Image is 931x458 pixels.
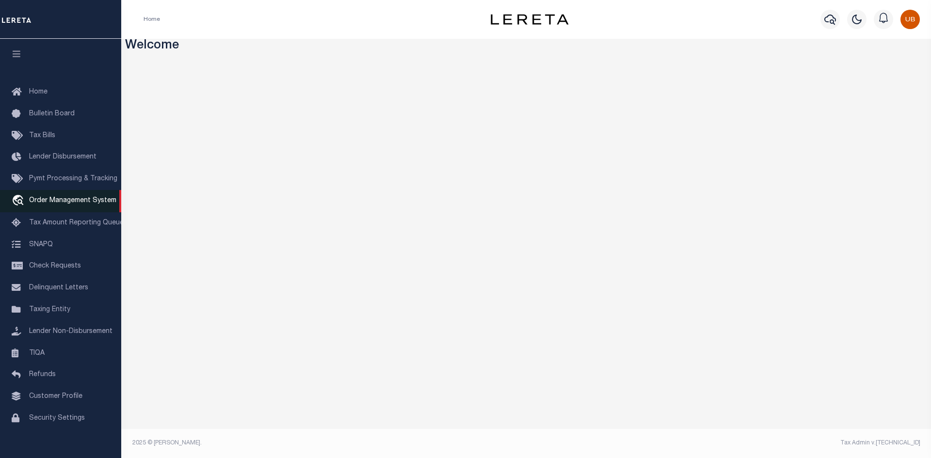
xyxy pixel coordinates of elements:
[12,195,27,207] i: travel_explore
[29,328,112,335] span: Lender Non-Disbursement
[29,371,56,378] span: Refunds
[125,439,527,447] div: 2025 © [PERSON_NAME].
[125,39,928,54] h3: Welcome
[144,15,160,24] li: Home
[29,306,70,313] span: Taxing Entity
[491,14,568,25] img: logo-dark.svg
[900,10,920,29] img: svg+xml;base64,PHN2ZyB4bWxucz0iaHR0cDovL3d3dy53My5vcmcvMjAwMC9zdmciIHBvaW50ZXItZXZlbnRzPSJub25lIi...
[29,284,88,291] span: Delinquent Letters
[29,349,45,356] span: TIQA
[29,197,116,204] span: Order Management System
[29,154,96,160] span: Lender Disbursement
[29,263,81,269] span: Check Requests
[29,220,124,226] span: Tax Amount Reporting Queue
[29,132,55,139] span: Tax Bills
[29,175,117,182] span: Pymt Processing & Tracking
[29,89,48,95] span: Home
[29,111,75,117] span: Bulletin Board
[29,393,82,400] span: Customer Profile
[533,439,920,447] div: Tax Admin v.[TECHNICAL_ID]
[29,241,53,248] span: SNAPQ
[29,415,85,422] span: Security Settings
